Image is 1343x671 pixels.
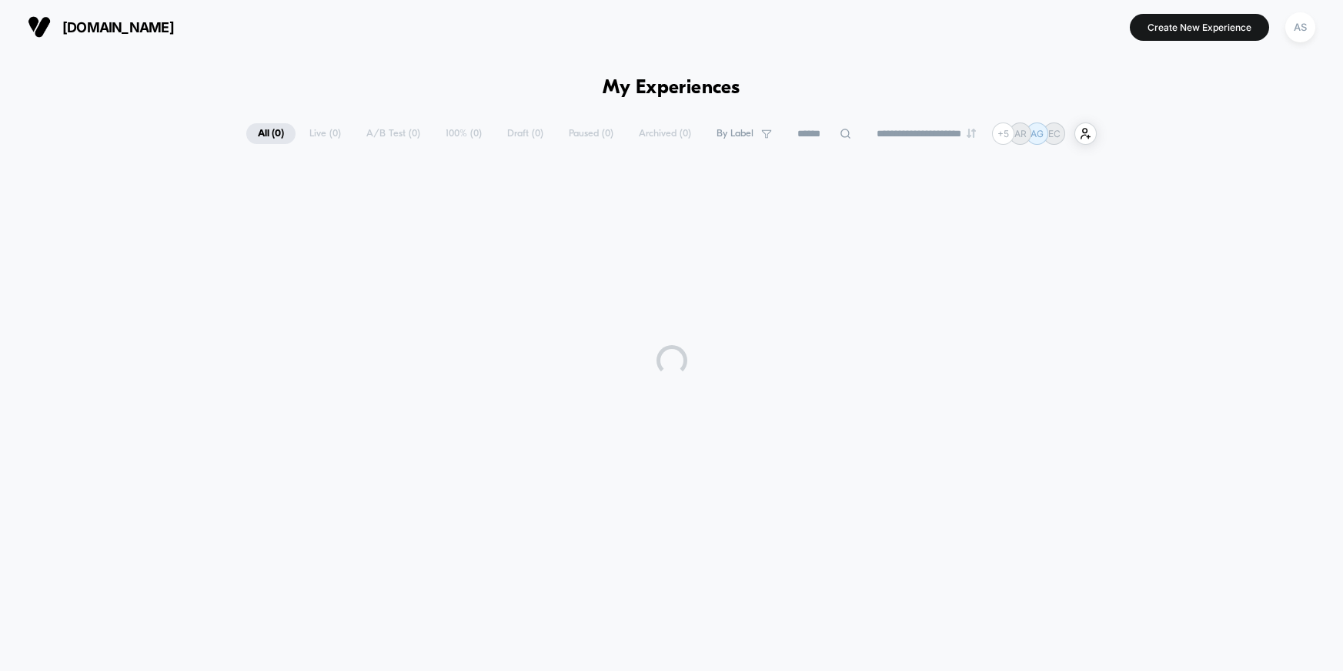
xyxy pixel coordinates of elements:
button: Create New Experience [1130,14,1269,41]
p: AG [1031,128,1044,139]
span: All ( 0 ) [246,123,296,144]
div: + 5 [992,122,1014,145]
h1: My Experiences [603,77,740,99]
div: AS [1285,12,1315,42]
img: Visually logo [28,15,51,39]
p: EC [1048,128,1061,139]
button: AS [1281,12,1320,43]
span: [DOMAIN_NAME] [62,19,174,35]
button: [DOMAIN_NAME] [23,15,179,39]
p: AR [1014,128,1027,139]
span: By Label [717,128,753,139]
img: end [967,129,976,138]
